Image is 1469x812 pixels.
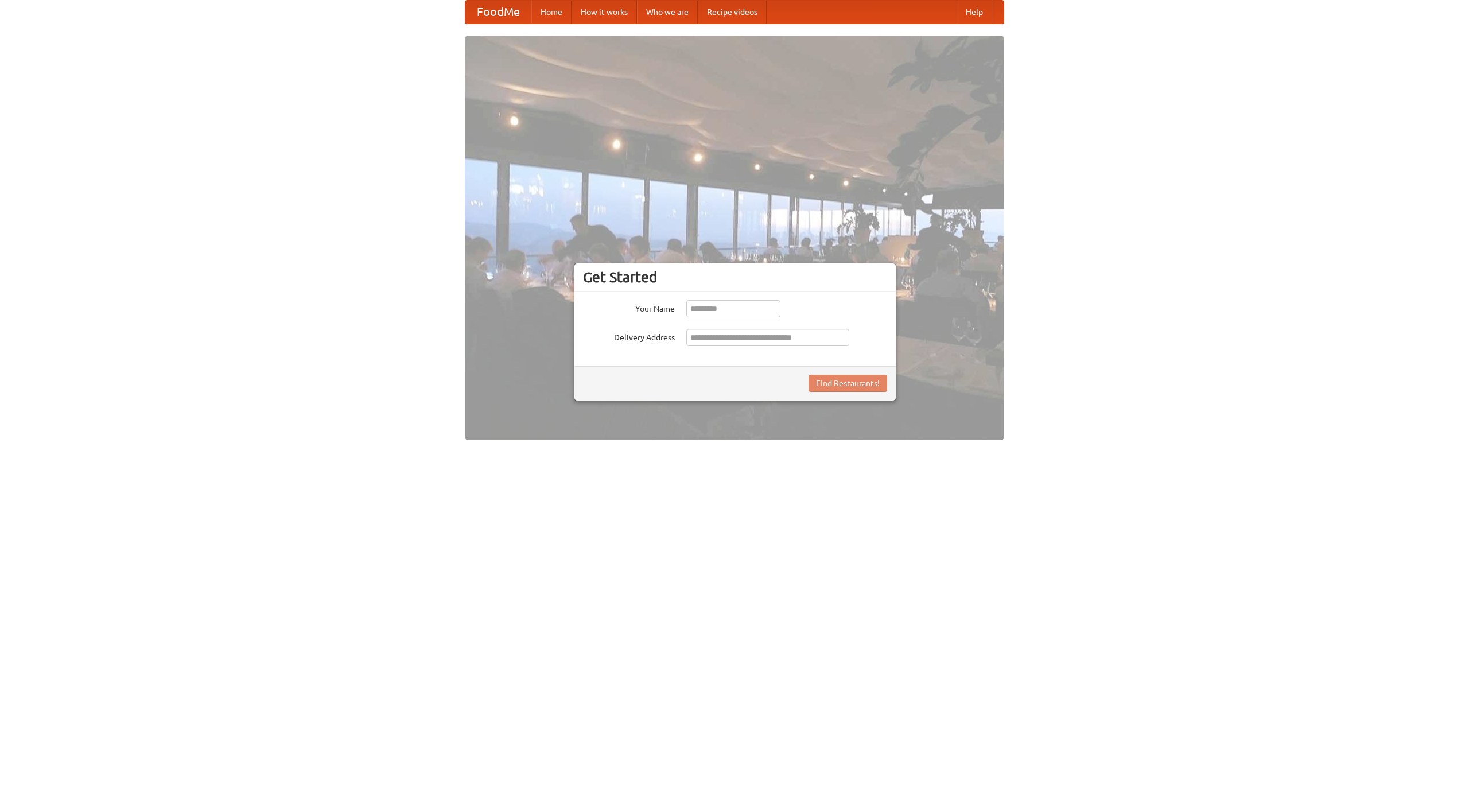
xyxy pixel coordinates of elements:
button: Find Restaurants! [809,375,887,392]
a: Who we are [637,1,698,24]
label: Delivery Address [583,329,675,343]
a: Home [531,1,572,24]
a: How it works [572,1,637,24]
a: FoodMe [465,1,531,24]
a: Recipe videos [698,1,767,24]
label: Your Name [583,300,675,314]
h3: Get Started [583,269,887,286]
a: Help [957,1,992,24]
